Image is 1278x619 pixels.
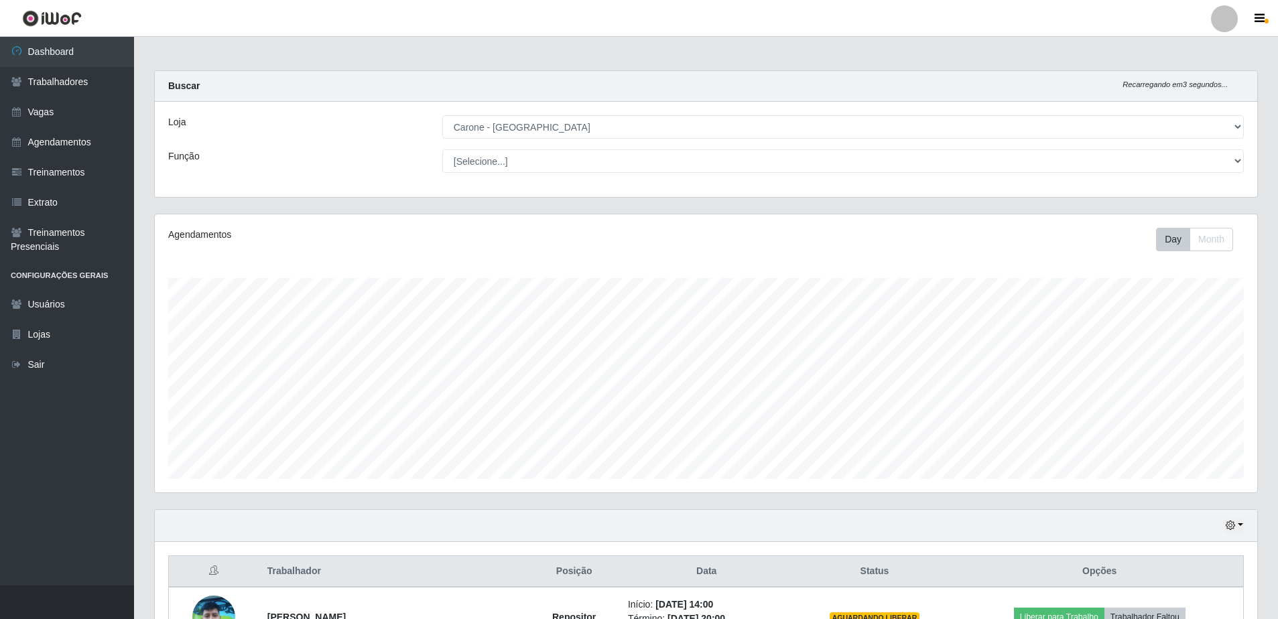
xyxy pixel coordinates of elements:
th: Trabalhador [259,556,529,588]
th: Status [793,556,956,588]
label: Loja [168,115,186,129]
time: [DATE] 14:00 [655,599,713,610]
th: Opções [956,556,1243,588]
li: Início: [628,598,785,612]
th: Posição [528,556,620,588]
div: Toolbar with button groups [1156,228,1244,251]
button: Month [1190,228,1233,251]
label: Função [168,149,200,163]
button: Day [1156,228,1190,251]
i: Recarregando em 3 segundos... [1123,80,1228,88]
th: Data [620,556,793,588]
div: Agendamentos [168,228,604,242]
img: CoreUI Logo [22,10,82,27]
strong: Buscar [168,80,200,91]
div: First group [1156,228,1233,251]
